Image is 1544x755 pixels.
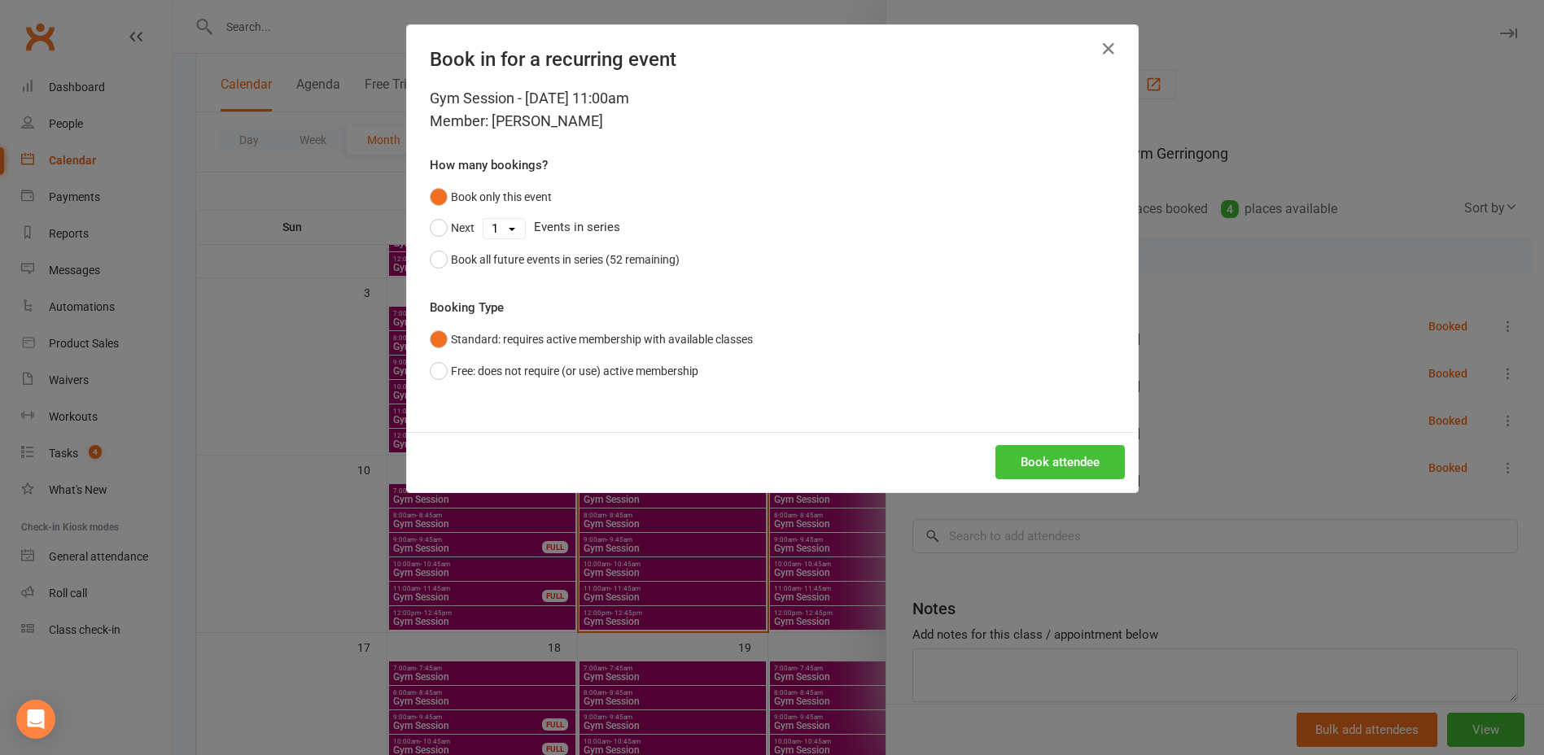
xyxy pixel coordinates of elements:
[430,212,475,243] button: Next
[430,356,698,386] button: Free: does not require (or use) active membership
[995,445,1125,479] button: Book attendee
[430,244,680,275] button: Book all future events in series (52 remaining)
[430,87,1115,133] div: Gym Session - [DATE] 11:00am Member: [PERSON_NAME]
[430,298,504,317] label: Booking Type
[430,48,1115,71] h4: Book in for a recurring event
[451,251,680,268] div: Book all future events in series (52 remaining)
[430,324,753,355] button: Standard: requires active membership with available classes
[430,181,552,212] button: Book only this event
[16,700,55,739] div: Open Intercom Messenger
[430,212,1115,243] div: Events in series
[430,155,548,175] label: How many bookings?
[1096,36,1122,62] button: Close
